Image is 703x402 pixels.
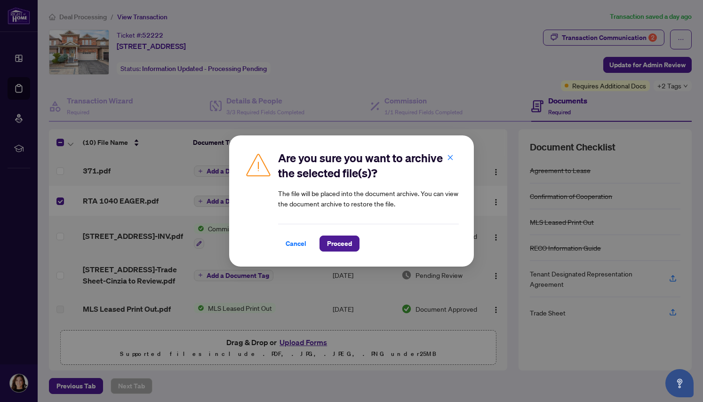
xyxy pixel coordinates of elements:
button: Proceed [320,236,359,252]
span: Proceed [327,236,352,251]
article: The file will be placed into the document archive. You can view the document archive to restore t... [278,188,459,209]
span: close [447,154,454,161]
button: Cancel [278,236,314,252]
span: Cancel [286,236,306,251]
h2: Are you sure you want to archive the selected file(s)? [278,150,459,181]
img: Caution Icon [244,150,272,179]
button: Open asap [665,369,694,397]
